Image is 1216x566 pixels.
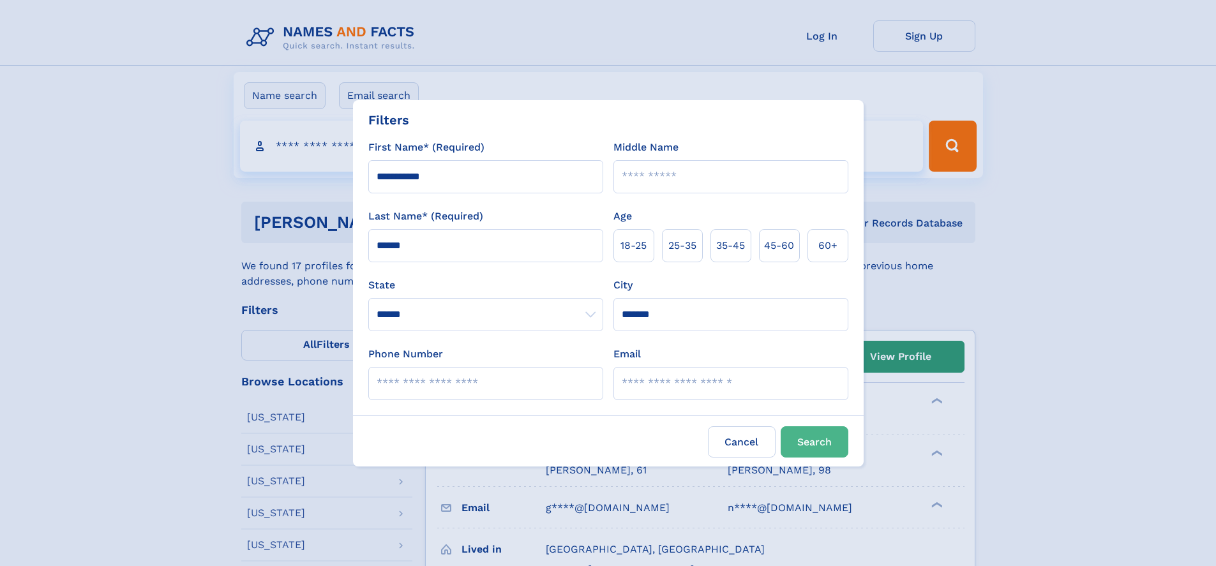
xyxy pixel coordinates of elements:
[668,238,696,253] span: 25‑35
[613,140,679,155] label: Middle Name
[716,238,745,253] span: 35‑45
[613,209,632,224] label: Age
[613,346,641,362] label: Email
[818,238,837,253] span: 60+
[620,238,647,253] span: 18‑25
[613,278,633,293] label: City
[368,140,484,155] label: First Name* (Required)
[368,209,483,224] label: Last Name* (Required)
[781,426,848,458] button: Search
[708,426,776,458] label: Cancel
[368,110,409,130] div: Filters
[368,346,443,362] label: Phone Number
[764,238,794,253] span: 45‑60
[368,278,603,293] label: State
